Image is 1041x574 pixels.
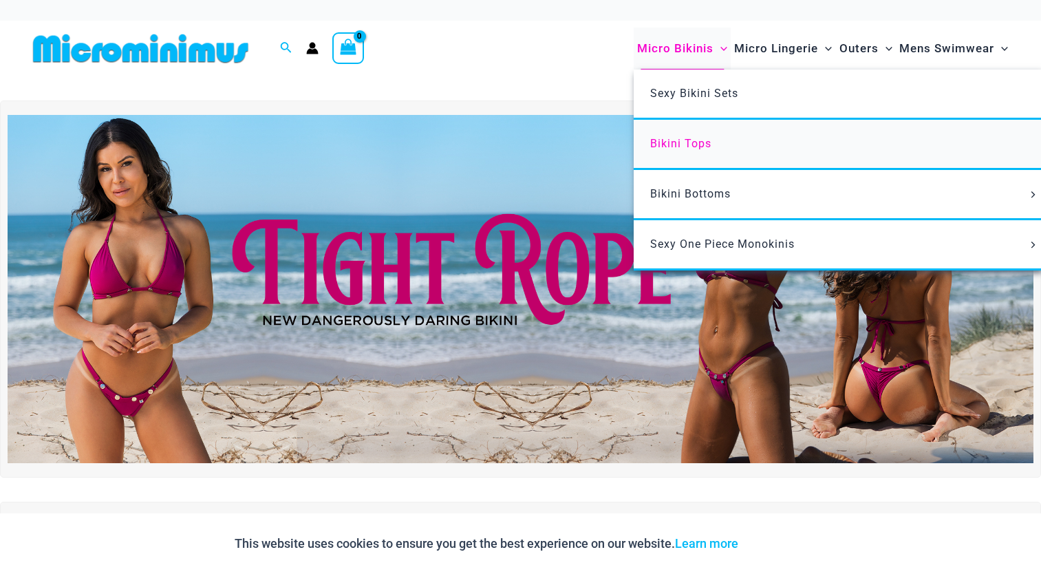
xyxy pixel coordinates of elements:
span: Mens Swimwear [899,31,994,66]
span: Menu Toggle [818,31,832,66]
a: Micro LingerieMenu ToggleMenu Toggle [731,28,835,70]
a: Learn more [675,536,738,551]
a: Mens SwimwearMenu ToggleMenu Toggle [896,28,1011,70]
nav: Site Navigation [632,25,1013,72]
span: Menu Toggle [1026,242,1041,248]
span: Menu Toggle [994,31,1008,66]
span: Sexy One Piece Monokinis [650,237,795,251]
span: Menu Toggle [879,31,892,66]
span: Outers [839,31,879,66]
p: This website uses cookies to ensure you get the best experience on our website. [235,533,738,554]
span: Micro Bikinis [637,31,713,66]
img: Tight Rope Pink Bikini [8,115,1033,464]
span: Micro Lingerie [734,31,818,66]
span: Sexy Bikini Sets [650,87,738,100]
span: Menu Toggle [1026,191,1041,198]
a: OutersMenu ToggleMenu Toggle [836,28,896,70]
a: View Shopping Cart, empty [332,32,364,64]
button: Accept [749,527,807,560]
a: Search icon link [280,40,292,57]
img: MM SHOP LOGO FLAT [28,33,254,64]
span: Menu Toggle [713,31,727,66]
a: Account icon link [306,42,319,54]
span: Bikini Bottoms [650,187,731,200]
a: Micro BikinisMenu ToggleMenu Toggle [634,28,731,70]
span: Bikini Tops [650,137,711,150]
